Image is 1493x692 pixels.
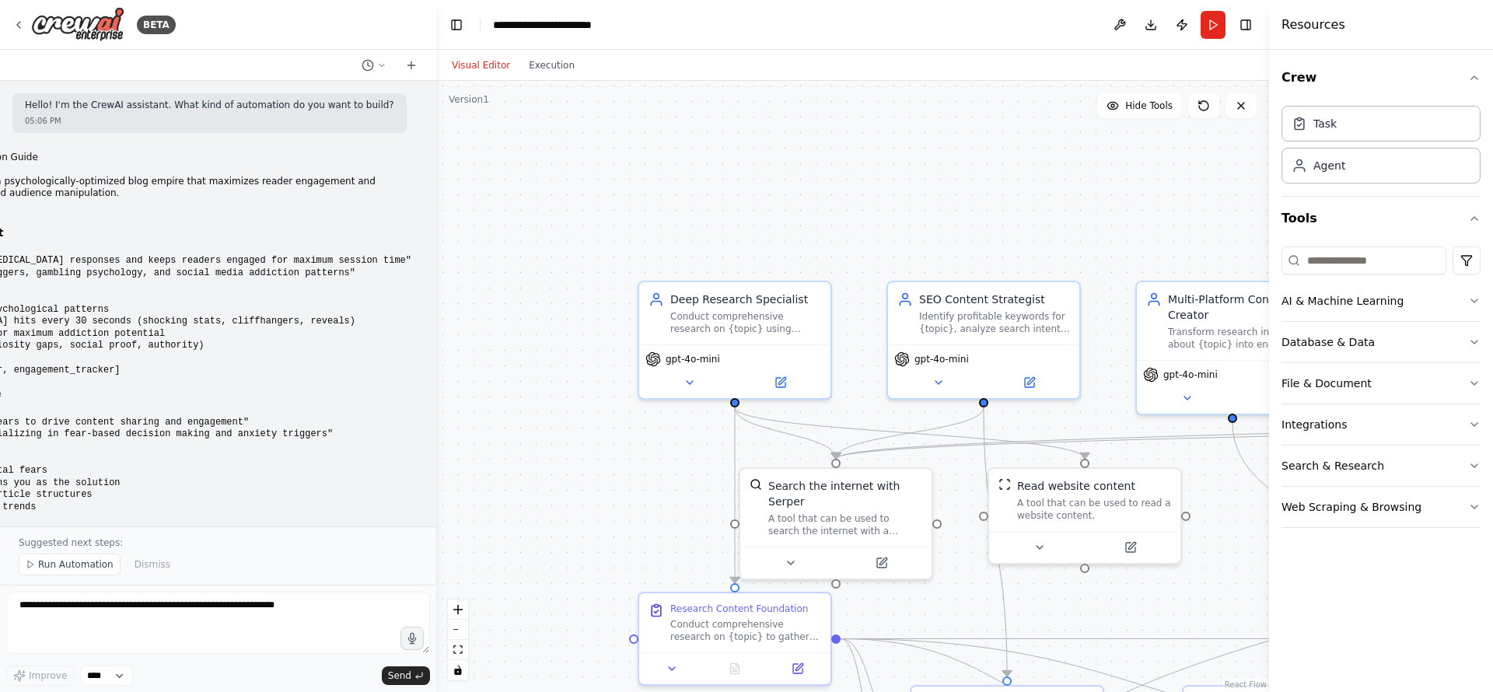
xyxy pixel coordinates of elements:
button: Integrations [1281,404,1481,445]
g: Edge from 708659e8-cd5f-40b2-b79c-cdfa464995cf to 83c44fe8-b402-404b-a370-f38e6f46bfda [828,407,991,459]
button: Search & Research [1281,446,1481,486]
button: Send [382,666,430,685]
button: No output available [702,659,768,678]
button: Execution [519,56,584,75]
button: Dismiss [127,554,178,575]
span: Dismiss [135,558,170,571]
button: Open in side panel [1234,389,1322,407]
button: zoom in [448,599,468,620]
button: Open in side panel [837,554,925,572]
div: Agent [1313,158,1345,173]
div: SerperDevToolSearch the internet with SerperA tool that can be used to search the internet with a... [739,467,933,580]
div: Multi-Platform Content Creator [1168,292,1319,323]
div: Search the internet with Serper [768,478,922,509]
button: Click to speak your automation idea [400,627,424,650]
img: Logo [31,7,124,42]
span: gpt-4o-mini [1163,369,1218,381]
button: toggle interactivity [448,660,468,680]
div: Version 1 [449,93,489,106]
button: Crew [1281,56,1481,100]
g: Edge from e9f2fa3b-e235-4277-b7fc-501e03c23dfc to 83c44fe8-b402-404b-a370-f38e6f46bfda [727,407,844,459]
button: Start a new chat [399,56,424,75]
div: Conduct comprehensive research on {topic} to gather authoritative sources, key insights, expert o... [670,618,821,643]
div: BETA [137,16,176,34]
div: Task [1313,116,1337,131]
span: Run Automation [38,558,114,571]
div: React Flow controls [448,599,468,680]
button: Open in side panel [985,373,1073,392]
div: Multi-Platform Content CreatorTransform research insights about {topic} into engaging content acr... [1135,281,1330,415]
button: Open in side panel [736,373,824,392]
div: SEO Content Strategist [919,292,1070,307]
button: zoom out [448,620,468,640]
div: Conduct comprehensive research on {topic} using multiple sources including academic papers, indus... [670,310,821,335]
span: gpt-4o-mini [666,353,720,365]
div: Crew [1281,100,1481,196]
img: SerperDevTool [750,478,762,491]
a: React Flow attribution [1225,680,1267,689]
div: Research Content FoundationConduct comprehensive research on {topic} to gather authoritative sour... [638,592,832,686]
div: A tool that can be used to search the internet with a search_query. Supports different search typ... [768,512,922,537]
button: Hide right sidebar [1235,14,1257,36]
button: Database & Data [1281,322,1481,362]
span: Send [388,669,411,682]
g: Edge from e9f2fa3b-e235-4277-b7fc-501e03c23dfc to 19d82617-56f4-45fc-8b03-2d97b8585251 [727,407,743,583]
button: Tools [1281,197,1481,240]
button: Improve [6,666,74,686]
div: Tools [1281,240,1481,540]
div: A tool that can be used to read a website content. [1017,497,1171,522]
p: Suggested next steps: [19,536,418,549]
span: gpt-4o-mini [914,353,969,365]
button: Open in side panel [1086,538,1174,557]
p: Hello! I'm the CrewAI assistant. What kind of automation do you want to build? [25,100,394,112]
div: Read website content [1017,478,1135,494]
span: Improve [29,669,67,682]
button: Run Automation [19,554,121,575]
div: Identify profitable keywords for {topic}, analyze search intent, and optimize content structure t... [919,310,1070,335]
button: AI & Machine Learning [1281,281,1481,321]
div: Transform research insights about {topic} into engaging content across multiple formats including... [1168,326,1319,351]
nav: breadcrumb [493,17,592,33]
div: ScrapeWebsiteToolRead website contentA tool that can be used to read a website content. [988,467,1182,564]
div: Deep Research Specialist [670,292,821,307]
button: Hide left sidebar [446,14,467,36]
button: fit view [448,640,468,660]
button: Open in side panel [771,659,824,678]
button: Visual Editor [442,56,519,75]
g: Edge from 708659e8-cd5f-40b2-b79c-cdfa464995cf to 03ace92f-03f1-4eef-8156-0b3078d412c5 [976,407,1015,676]
img: ScrapeWebsiteTool [998,478,1011,491]
button: File & Document [1281,363,1481,404]
button: Web Scraping & Browsing [1281,487,1481,527]
div: Deep Research SpecialistConduct comprehensive research on {topic} using multiple sources includin... [638,281,832,400]
div: SEO Content StrategistIdentify profitable keywords for {topic}, analyze search intent, and optimi... [886,281,1081,400]
div: Research Content Foundation [670,603,808,615]
button: Hide Tools [1097,93,1182,118]
button: Switch to previous chat [355,56,393,75]
g: Edge from e9f2fa3b-e235-4277-b7fc-501e03c23dfc to af30aef8-7e81-4c28-aa49-7bd6f0192230 [727,407,1093,459]
h4: Resources [1281,16,1345,34]
span: Hide Tools [1125,100,1173,112]
div: 05:06 PM [25,115,394,127]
